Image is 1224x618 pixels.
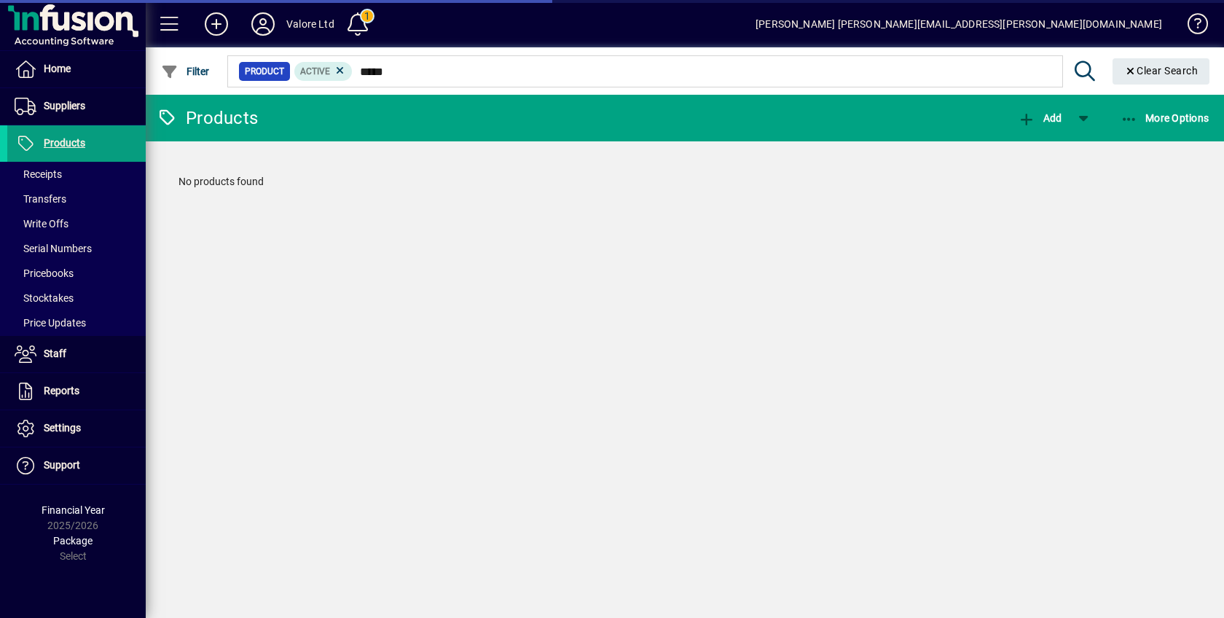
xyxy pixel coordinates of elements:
[15,317,86,329] span: Price Updates
[7,51,146,87] a: Home
[44,100,85,112] span: Suppliers
[15,168,62,180] span: Receipts
[286,12,334,36] div: Valore Ltd
[7,373,146,410] a: Reports
[44,422,81,434] span: Settings
[1113,58,1210,85] button: Clear
[7,447,146,484] a: Support
[164,160,1206,204] div: No products found
[1018,112,1062,124] span: Add
[7,211,146,236] a: Write Offs
[157,58,213,85] button: Filter
[1177,3,1206,50] a: Knowledge Base
[240,11,286,37] button: Profile
[15,193,66,205] span: Transfers
[7,310,146,335] a: Price Updates
[756,12,1162,36] div: [PERSON_NAME] [PERSON_NAME][EMAIL_ADDRESS][PERSON_NAME][DOMAIN_NAME]
[15,267,74,279] span: Pricebooks
[44,348,66,359] span: Staff
[44,385,79,396] span: Reports
[245,64,284,79] span: Product
[15,218,68,230] span: Write Offs
[7,286,146,310] a: Stocktakes
[44,137,85,149] span: Products
[294,62,353,81] mat-chip: Activation Status: Active
[1121,112,1209,124] span: More Options
[7,410,146,447] a: Settings
[44,459,80,471] span: Support
[7,236,146,261] a: Serial Numbers
[193,11,240,37] button: Add
[7,187,146,211] a: Transfers
[161,66,210,77] span: Filter
[7,261,146,286] a: Pricebooks
[15,243,92,254] span: Serial Numbers
[15,292,74,304] span: Stocktakes
[1014,105,1065,131] button: Add
[44,63,71,74] span: Home
[1117,105,1213,131] button: More Options
[1124,65,1198,77] span: Clear Search
[300,66,330,77] span: Active
[7,336,146,372] a: Staff
[157,106,258,130] div: Products
[42,504,105,516] span: Financial Year
[7,88,146,125] a: Suppliers
[7,162,146,187] a: Receipts
[53,535,93,547] span: Package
